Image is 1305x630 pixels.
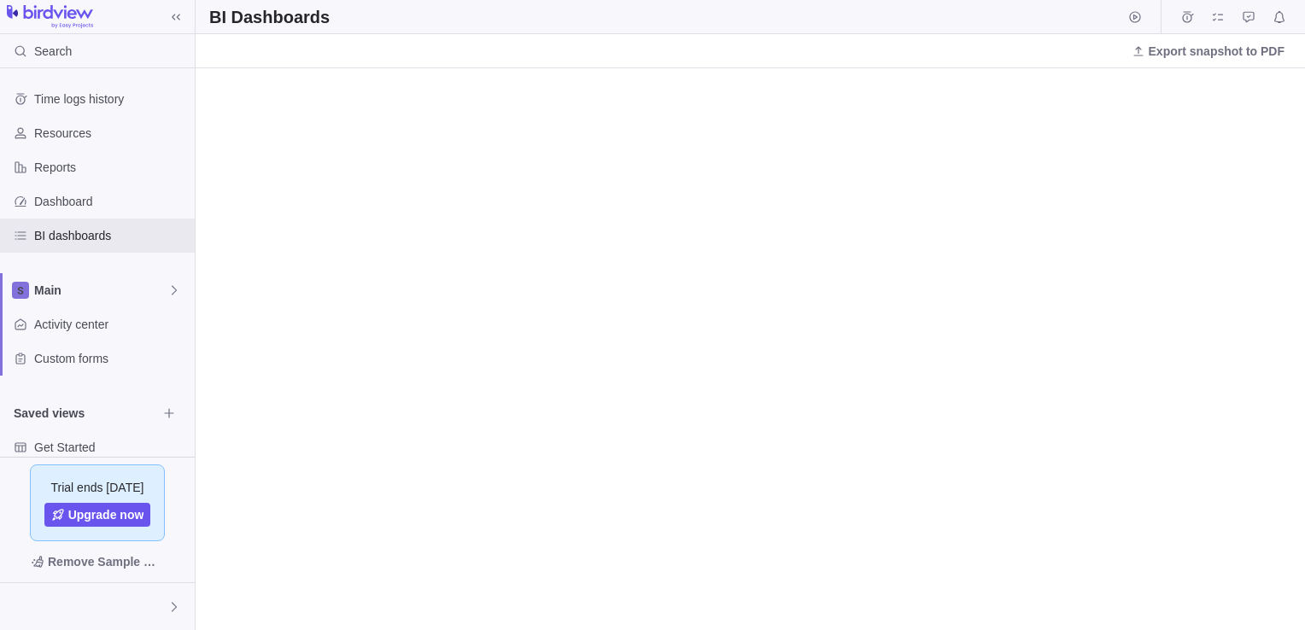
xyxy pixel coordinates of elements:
[1123,5,1147,29] span: Start timer
[1206,13,1230,26] a: My assignments
[14,405,157,422] span: Saved views
[68,506,144,523] span: Upgrade now
[14,548,181,575] span: Remove Sample Data
[10,597,31,617] div: Mario Noronha
[1237,13,1261,26] a: Approval requests
[34,282,167,299] span: Main
[1149,43,1285,60] span: Export snapshot to PDF
[209,5,330,29] h2: BI Dashboards
[34,227,188,244] span: BI dashboards
[1175,5,1199,29] span: Time logs
[34,350,188,367] span: Custom forms
[34,159,188,176] span: Reports
[44,503,151,527] a: Upgrade now
[157,401,181,425] span: Browse views
[34,43,72,60] span: Search
[1267,13,1291,26] a: Notifications
[1206,5,1230,29] span: My assignments
[51,479,144,496] span: Trial ends [DATE]
[1125,39,1291,63] span: Export snapshot to PDF
[34,193,188,210] span: Dashboard
[34,316,188,333] span: Activity center
[1175,13,1199,26] a: Time logs
[48,551,164,572] span: Remove Sample Data
[1237,5,1261,29] span: Approval requests
[1267,5,1291,29] span: Notifications
[34,439,188,456] span: Get Started
[7,5,93,29] img: logo
[34,90,188,108] span: Time logs history
[34,125,188,142] span: Resources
